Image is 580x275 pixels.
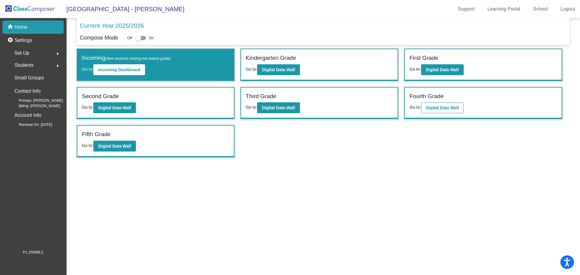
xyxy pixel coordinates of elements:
p: Home [14,24,27,31]
p: Settings [14,37,32,44]
p: Compose Mode [80,34,118,42]
span: Go to: [82,143,93,148]
b: Digital Data Wall [426,67,459,72]
button: Digital Data Wall [93,141,136,152]
p: Contact Info [14,87,40,95]
span: Renewal On: [DATE] [9,122,52,127]
span: On [149,35,154,41]
b: Digital Data Wall [98,105,131,110]
span: Off [127,35,132,41]
span: Go to: [409,105,421,110]
p: Small Groups [14,74,44,82]
button: Digital Data Wall [257,102,300,113]
span: [GEOGRAPHIC_DATA] - [PERSON_NAME] [60,4,184,14]
b: Digital Data Wall [426,105,459,110]
button: Incoming Dashboard [93,64,145,75]
label: Incoming [82,54,171,62]
b: Digital Data Wall [262,67,295,72]
label: Second Grade [82,92,119,101]
span: Billing: [PERSON_NAME] [9,103,60,109]
b: Digital Data Wall [262,105,295,110]
span: Go to: [82,67,93,72]
b: Digital Data Wall [98,144,131,149]
span: Go to: [409,67,421,72]
a: School [528,4,553,14]
mat-icon: settings [7,37,14,44]
span: Primary: [PERSON_NAME] [9,98,63,103]
span: Go to: [82,105,93,110]
a: Learning Portal [483,4,525,14]
p: Account Info [14,111,41,120]
mat-icon: arrow_right [54,62,61,69]
span: Go to: [246,105,257,110]
a: Logout [556,4,580,14]
button: Digital Data Wall [421,102,464,113]
button: Digital Data Wall [257,64,300,75]
label: Third Grade [246,92,276,101]
span: Go to: [246,67,257,72]
mat-icon: arrow_right [54,50,61,57]
p: Current Year 2025/2026 [80,21,144,30]
label: Fourth Grade [409,92,443,101]
span: Set Up [14,49,29,57]
label: Fifth Grade [82,130,111,139]
a: Support [453,4,480,14]
label: First Grade [409,54,438,62]
b: Incoming Dashboard [98,67,140,72]
span: Students [14,61,34,69]
mat-icon: home [7,24,14,31]
button: Digital Data Wall [93,102,136,113]
span: (New students moving into lowest grade) [105,56,171,61]
button: Digital Data Wall [421,64,464,75]
label: Kindergarten Grade [246,54,296,62]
